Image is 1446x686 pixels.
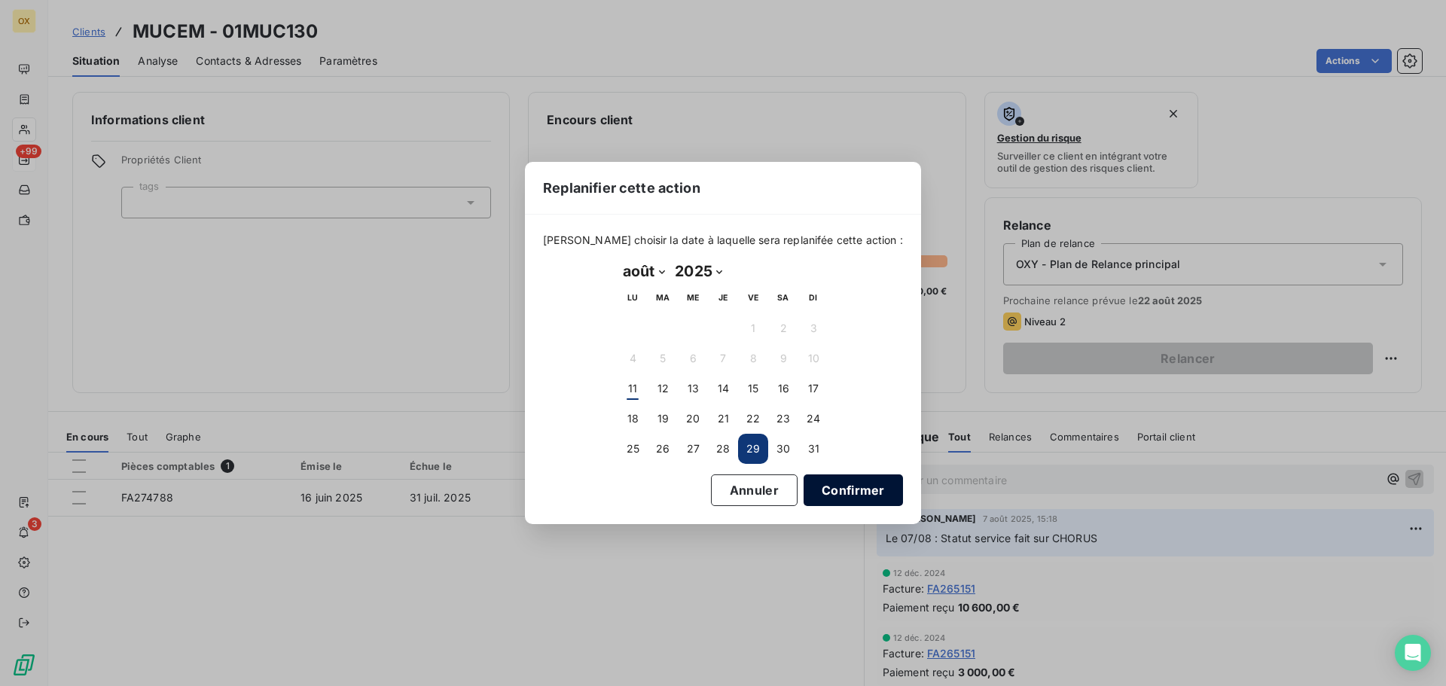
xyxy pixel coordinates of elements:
[648,404,678,434] button: 19
[738,343,768,373] button: 8
[798,404,828,434] button: 24
[618,373,648,404] button: 11
[1395,635,1431,671] div: Open Intercom Messenger
[708,283,738,313] th: jeudi
[768,404,798,434] button: 23
[543,178,700,198] span: Replanifier cette action
[798,313,828,343] button: 3
[711,474,798,506] button: Annuler
[768,343,798,373] button: 9
[798,343,828,373] button: 10
[738,434,768,464] button: 29
[618,343,648,373] button: 4
[768,434,798,464] button: 30
[678,434,708,464] button: 27
[768,283,798,313] th: samedi
[708,343,738,373] button: 7
[648,283,678,313] th: mardi
[648,434,678,464] button: 26
[678,373,708,404] button: 13
[678,404,708,434] button: 20
[543,233,903,248] span: [PERSON_NAME] choisir la date à laquelle sera replanifée cette action :
[648,373,678,404] button: 12
[798,373,828,404] button: 17
[798,283,828,313] th: dimanche
[708,373,738,404] button: 14
[738,283,768,313] th: vendredi
[768,373,798,404] button: 16
[678,343,708,373] button: 6
[768,313,798,343] button: 2
[738,373,768,404] button: 15
[738,313,768,343] button: 1
[618,404,648,434] button: 18
[618,434,648,464] button: 25
[738,404,768,434] button: 22
[708,404,738,434] button: 21
[708,434,738,464] button: 28
[648,343,678,373] button: 5
[798,434,828,464] button: 31
[678,283,708,313] th: mercredi
[804,474,903,506] button: Confirmer
[618,283,648,313] th: lundi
